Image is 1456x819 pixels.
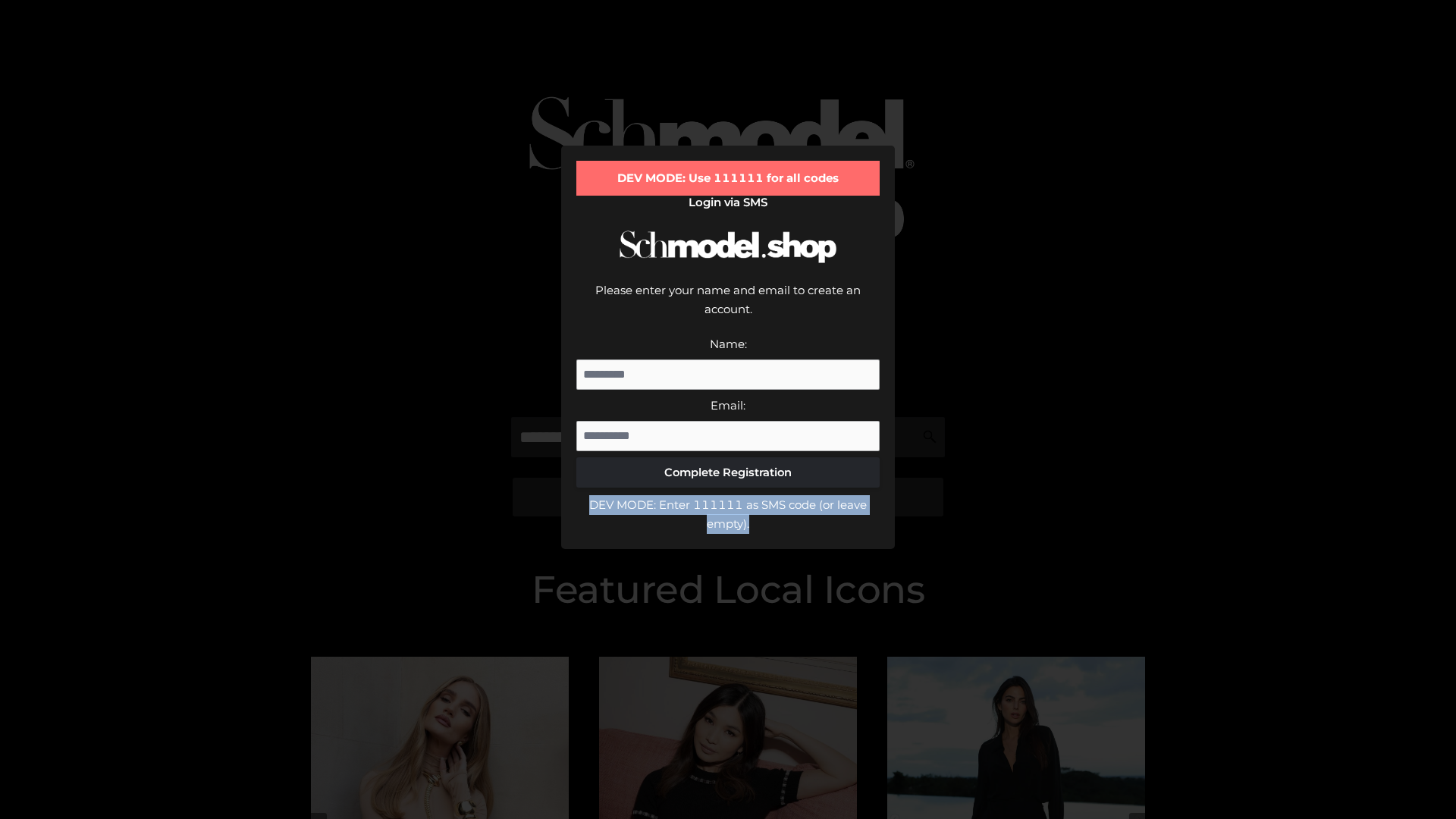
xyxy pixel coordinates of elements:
button: Complete Registration [576,457,880,488]
div: DEV MODE: Use 111111 for all codes [576,161,880,196]
div: DEV MODE: Enter 111111 as SMS code (or leave empty). [576,495,880,534]
img: Schmodel Logo [614,217,842,277]
label: Name: [710,337,747,351]
h2: Login via SMS [576,196,880,209]
label: Email: [711,398,745,413]
div: Please enter your name and email to create an account. [576,281,880,334]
